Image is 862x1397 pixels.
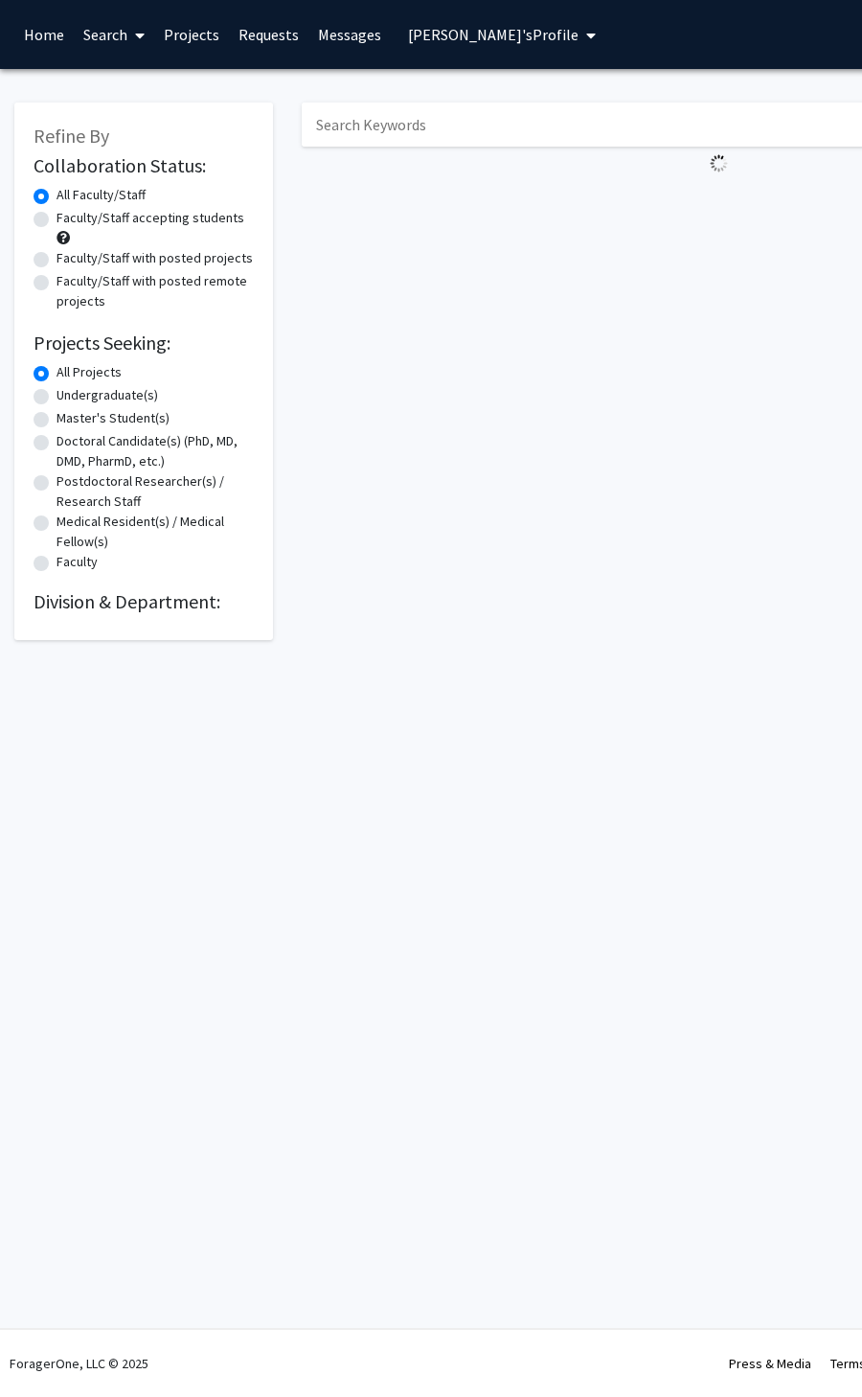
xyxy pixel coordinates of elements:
label: All Faculty/Staff [57,185,146,205]
label: Faculty [57,552,98,572]
label: Medical Resident(s) / Medical Fellow(s) [57,512,254,552]
a: Press & Media [729,1355,811,1372]
label: All Projects [57,362,122,382]
a: Requests [229,1,308,68]
h2: Division & Department: [34,590,254,613]
a: Projects [154,1,229,68]
label: Faculty/Staff with posted projects [57,248,253,268]
img: Loading [702,147,736,180]
a: Search [74,1,154,68]
h2: Collaboration Status: [34,154,254,177]
a: Home [14,1,74,68]
label: Master's Student(s) [57,408,170,428]
label: Undergraduate(s) [57,385,158,405]
h2: Projects Seeking: [34,332,254,355]
span: [PERSON_NAME]'s Profile [408,25,578,44]
label: Faculty/Staff accepting students [57,208,244,228]
label: Faculty/Staff with posted remote projects [57,271,254,311]
label: Postdoctoral Researcher(s) / Research Staff [57,471,254,512]
div: ForagerOne, LLC © 2025 [10,1330,148,1397]
a: Messages [308,1,391,68]
label: Doctoral Candidate(s) (PhD, MD, DMD, PharmD, etc.) [57,431,254,471]
span: Refine By [34,124,109,148]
